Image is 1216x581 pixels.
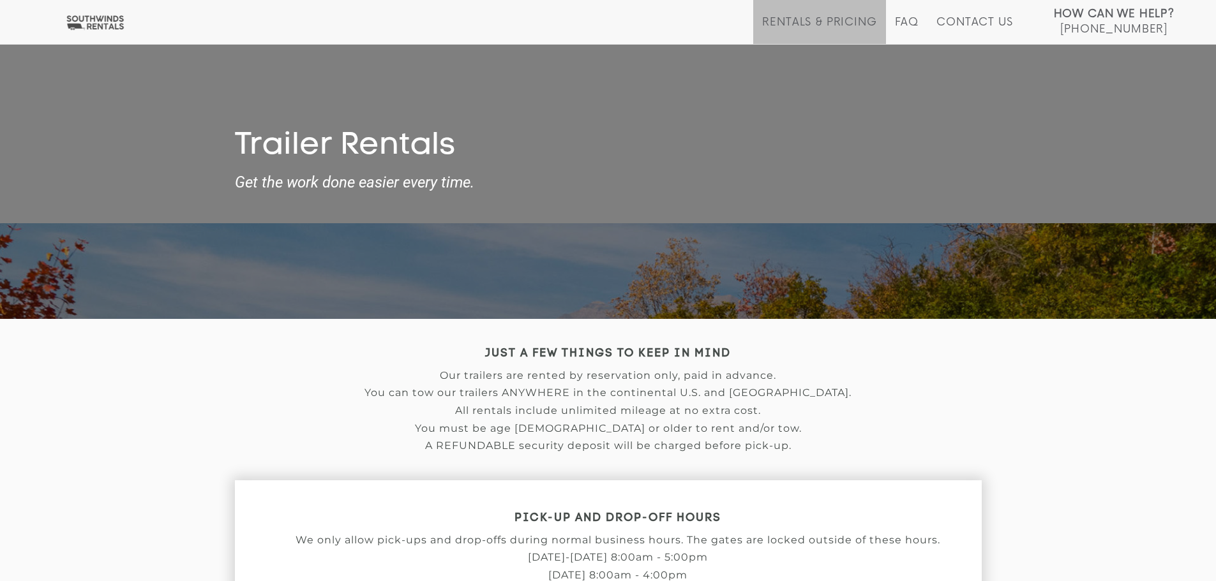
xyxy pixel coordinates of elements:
[235,174,982,191] strong: Get the work done easier every time.
[235,570,1001,581] p: [DATE] 8:00am - 4:00pm
[235,440,982,452] p: A REFUNDABLE security deposit will be charged before pick-up.
[235,534,1001,546] p: We only allow pick-ups and drop-offs during normal business hours. The gates are locked outside o...
[514,513,721,524] strong: PICK-UP AND DROP-OFF HOURS
[1054,6,1175,34] a: How Can We Help? [PHONE_NUMBER]
[762,16,876,44] a: Rentals & Pricing
[235,552,1001,563] p: [DATE]-[DATE] 8:00am - 5:00pm
[485,348,731,359] strong: JUST A FEW THINGS TO KEEP IN MIND
[235,128,982,165] h1: Trailer Rentals
[1060,23,1167,36] span: [PHONE_NUMBER]
[895,16,919,44] a: FAQ
[235,387,982,399] p: You can tow our trailers ANYWHERE in the continental U.S. and [GEOGRAPHIC_DATA].
[235,405,982,416] p: All rentals include unlimited mileage at no extra cost.
[936,16,1012,44] a: Contact Us
[1054,8,1175,20] strong: How Can We Help?
[235,423,982,434] p: You must be age [DEMOGRAPHIC_DATA] or older to rent and/or tow.
[64,15,126,31] img: Southwinds Rentals Logo
[235,370,982,381] p: Our trailers are rented by reservation only, paid in advance.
